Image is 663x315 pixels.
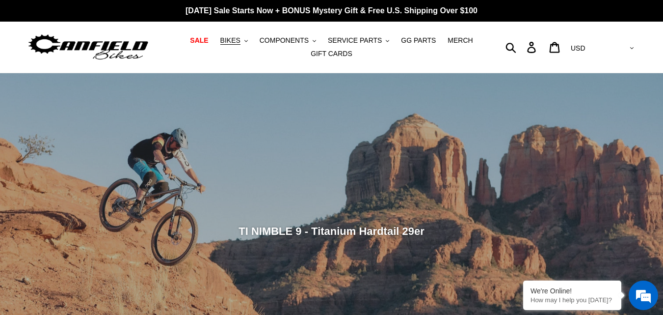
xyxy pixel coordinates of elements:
[396,34,441,47] a: GG PARTS
[215,34,253,47] button: BIKES
[530,296,614,304] p: How may I help you today?
[323,34,394,47] button: SERVICE PARTS
[443,34,477,47] a: MERCH
[27,32,150,63] img: Canfield Bikes
[448,36,473,45] span: MERCH
[401,36,436,45] span: GG PARTS
[185,34,213,47] a: SALE
[530,287,614,295] div: We're Online!
[190,36,208,45] span: SALE
[306,47,357,60] a: GIFT CARDS
[260,36,309,45] span: COMPONENTS
[220,36,240,45] span: BIKES
[311,50,352,58] span: GIFT CARDS
[239,225,424,237] span: TI NIMBLE 9 - Titanium Hardtail 29er
[255,34,321,47] button: COMPONENTS
[328,36,382,45] span: SERVICE PARTS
